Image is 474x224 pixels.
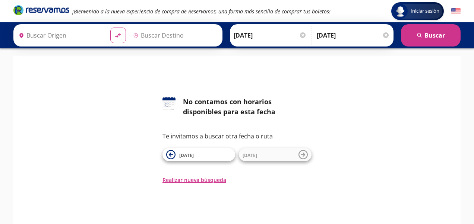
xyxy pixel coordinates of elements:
[183,97,312,117] div: No contamos con horarios disponibles para esta fecha
[72,8,331,15] em: ¡Bienvenido a la nueva experiencia de compra de Reservamos, una forma más sencilla de comprar tus...
[408,7,442,15] span: Iniciar sesión
[179,152,194,159] span: [DATE]
[130,26,219,45] input: Buscar Destino
[13,4,69,18] a: Brand Logo
[16,26,104,45] input: Buscar Origen
[239,148,312,161] button: [DATE]
[451,7,461,16] button: English
[162,176,226,184] button: Realizar nueva búsqueda
[401,24,461,47] button: Buscar
[243,152,257,159] span: [DATE]
[317,26,390,45] input: Opcional
[234,26,307,45] input: Elegir Fecha
[162,132,312,141] p: Te invitamos a buscar otra fecha o ruta
[162,148,235,161] button: [DATE]
[13,4,69,16] i: Brand Logo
